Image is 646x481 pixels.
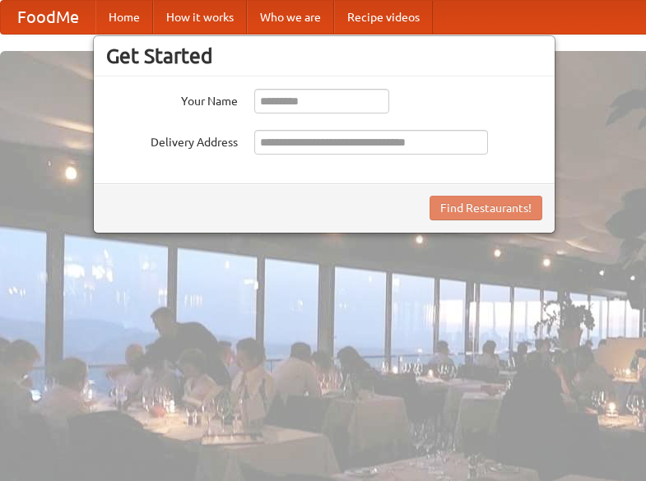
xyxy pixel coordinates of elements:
[95,1,153,34] a: Home
[1,1,95,34] a: FoodMe
[153,1,247,34] a: How it works
[106,44,542,68] h3: Get Started
[106,89,238,109] label: Your Name
[334,1,433,34] a: Recipe videos
[430,196,542,220] button: Find Restaurants!
[106,130,238,150] label: Delivery Address
[247,1,334,34] a: Who we are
